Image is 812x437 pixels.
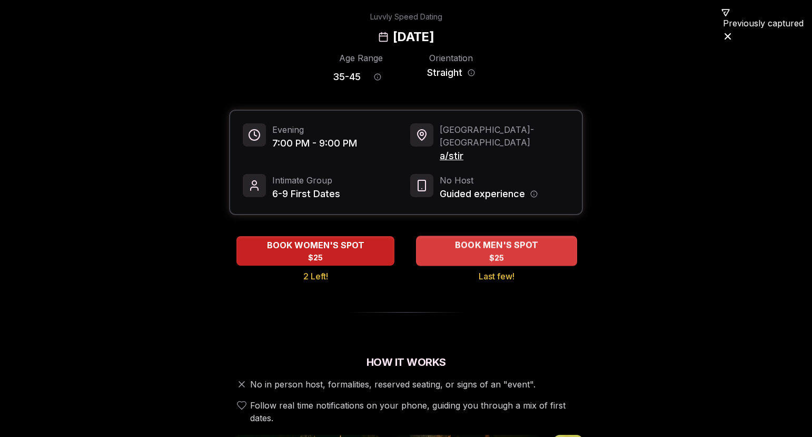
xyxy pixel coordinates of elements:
button: Host information [530,190,538,198]
h2: How It Works [229,355,583,370]
span: 6-9 First Dates [272,187,340,201]
span: Evening [272,123,357,136]
span: Follow real time notifications on your phone, guiding you through a mix of first dates. [250,399,579,424]
span: 7:00 PM - 9:00 PM [272,136,357,151]
span: No Host [440,174,538,187]
span: $25 [489,253,504,263]
span: BOOK MEN'S SPOT [453,239,540,251]
span: BOOK WOMEN'S SPOT [265,239,367,251]
span: [GEOGRAPHIC_DATA] - [GEOGRAPHIC_DATA] [440,123,569,149]
button: Orientation information [468,69,475,76]
div: Luvvly Speed Dating [370,12,442,22]
button: BOOK MEN'S SPOT - Last few! [416,236,577,266]
button: BOOK WOMEN'S SPOT - 2 Left! [236,236,394,266]
div: Orientation [423,52,479,64]
div: Age Range [333,52,389,64]
span: Intimate Group [272,174,340,187]
span: a/stir [440,149,569,163]
span: 2 Left! [303,270,328,283]
button: Age range information [366,65,389,89]
span: Straight [427,65,462,80]
span: 35 - 45 [333,70,361,84]
span: Last few! [479,270,514,283]
span: Guided experience [440,187,525,201]
span: No in person host, formalities, reserved seating, or signs of an "event". [250,378,536,391]
span: $25 [308,253,323,263]
h2: [DATE] [393,28,434,45]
